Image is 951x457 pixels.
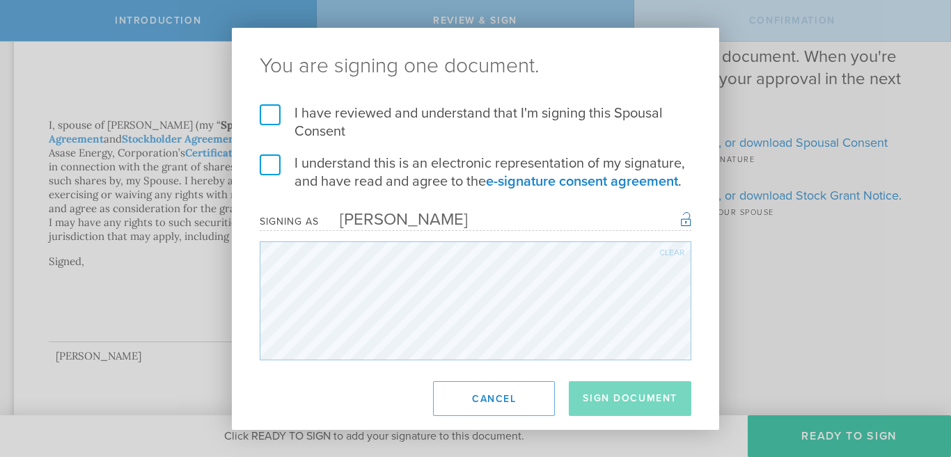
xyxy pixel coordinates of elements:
label: I understand this is an electronic representation of my signature, and have read and agree to the . [260,154,691,191]
a: e-signature consent agreement [486,173,678,190]
div: Signing as [260,216,319,227]
button: Cancel [433,381,555,416]
iframe: Chat Widget [881,348,951,415]
div: [PERSON_NAME] [319,209,468,230]
label: I have reviewed and understand that I'm signing this Spousal Consent [260,104,691,141]
ng-pluralize: You are signing one document. [260,56,691,77]
button: Sign Document [569,381,691,416]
